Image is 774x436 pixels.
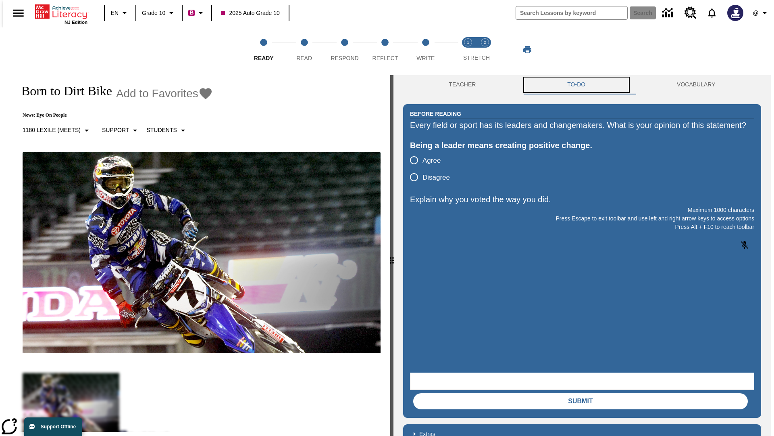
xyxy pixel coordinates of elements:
button: Submit [413,393,748,409]
p: Support [102,126,129,134]
span: @ [753,9,758,17]
span: Respond [331,55,358,61]
button: Write step 5 of 5 [402,27,449,72]
span: 2025 Auto Grade 10 [221,9,279,17]
button: Support Offline [24,417,82,436]
button: Ready step 1 of 5 [240,27,287,72]
button: Open side menu [6,1,30,25]
span: B [189,8,193,18]
button: Select Student [143,123,191,138]
span: Disagree [422,172,450,183]
img: Motocross racer James Stewart flies through the air on his dirt bike. [23,152,381,354]
span: STRETCH [463,55,490,61]
div: Every field or sport has its leaders and changemakers. What is your opinion of this statement? [410,119,754,132]
button: Profile/Settings [748,6,774,20]
span: Grade 10 [142,9,165,17]
button: TO-DO [522,75,631,94]
p: Maximum 1000 characters [410,206,754,214]
button: Select a new avatar [722,2,748,23]
span: Write [416,55,435,61]
button: Reflect step 4 of 5 [362,27,408,72]
button: Scaffolds, Support [99,123,143,138]
span: Ready [254,55,274,61]
div: Press Enter or Spacebar and then press right and left arrow keys to move the slider [390,75,393,436]
p: News: Eye On People [13,112,213,118]
a: Notifications [701,2,722,23]
button: Select Lexile, 1180 Lexile (Meets) [19,123,95,138]
button: Print [514,42,540,57]
a: Data Center [657,2,680,24]
div: Being a leader means creating positive change. [410,139,754,152]
a: Resource Center, Will open in new tab [680,2,701,24]
div: Instructional Panel Tabs [403,75,761,94]
span: EN [111,9,119,17]
span: Agree [422,155,441,166]
text: 2 [484,40,486,44]
div: poll [410,152,456,186]
span: Add to Favorites [116,87,198,100]
button: Read step 2 of 5 [281,27,327,72]
span: NJ Edition [64,20,87,25]
button: Boost Class color is violet red. Change class color [185,6,209,20]
img: Avatar [727,5,743,21]
input: search field [516,6,627,19]
button: Teacher [403,75,522,94]
text: 1 [467,40,469,44]
button: VOCABULARY [631,75,761,94]
span: Reflect [372,55,398,61]
p: Students [146,126,177,134]
button: Language: EN, Select a language [107,6,133,20]
button: Respond step 3 of 5 [321,27,368,72]
span: Read [296,55,312,61]
div: reading [3,75,390,432]
p: Press Escape to exit toolbar and use left and right arrow keys to access options [410,214,754,223]
div: Home [35,3,87,25]
button: Click to activate and allow voice recognition [735,235,754,255]
button: Stretch Respond step 2 of 2 [473,27,497,72]
p: Explain why you voted the way you did. [410,193,754,206]
span: Support Offline [41,424,76,430]
body: Explain why you voted the way you did. Maximum 1000 characters Press Alt + F10 to reach toolbar P... [3,6,118,14]
button: Stretch Read step 1 of 2 [456,27,480,72]
p: 1180 Lexile (Meets) [23,126,81,134]
div: activity [393,75,771,436]
button: Grade: Grade 10, Select a grade [139,6,179,20]
button: Add to Favorites - Born to Dirt Bike [116,86,213,101]
h2: Before Reading [410,109,461,118]
h1: Born to Dirt Bike [13,84,112,99]
p: Press Alt + F10 to reach toolbar [410,223,754,231]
